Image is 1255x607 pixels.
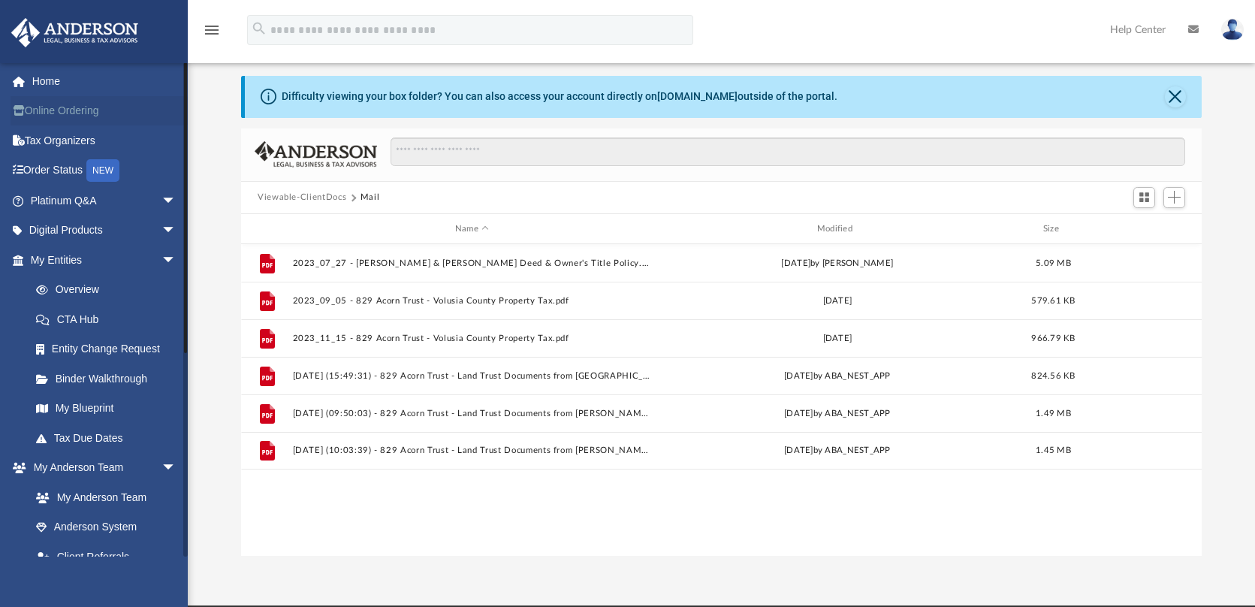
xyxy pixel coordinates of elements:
a: Client Referrals [21,542,192,572]
i: menu [203,21,221,39]
button: [DATE] (09:50:03) - 829 Acorn Trust - Land Trust Documents from [PERSON_NAME] - Tax Collector.pdf [293,409,652,418]
div: grid [241,244,1202,555]
span: 824.56 KB [1031,372,1075,380]
div: [DATE] by ABA_NEST_APP [658,445,1017,458]
span: 1.49 MB [1036,409,1071,418]
button: Mail [361,191,380,204]
div: Name [292,222,651,236]
span: arrow_drop_down [161,245,192,276]
div: [DATE] [658,294,1017,308]
a: Tax Due Dates [21,423,199,453]
a: My Entitiesarrow_drop_down [11,245,199,275]
button: [DATE] (15:49:31) - 829 Acorn Trust - Land Trust Documents from [GEOGRAPHIC_DATA], [US_STATE] TAX... [293,371,652,381]
span: arrow_drop_down [161,453,192,484]
img: User Pic [1221,19,1244,41]
div: [DATE] by ABA_NEST_APP [658,407,1017,421]
div: [DATE] [658,332,1017,346]
a: My Anderson Team [21,482,184,512]
div: [DATE] by ABA_NEST_APP [658,370,1017,383]
input: Search files and folders [391,137,1185,166]
div: Size [1024,222,1084,236]
a: Tax Organizers [11,125,199,156]
div: id [248,222,285,236]
button: Viewable-ClientDocs [258,191,346,204]
i: search [251,20,267,37]
span: 966.79 KB [1031,334,1075,343]
a: Digital Productsarrow_drop_down [11,216,199,246]
a: Entity Change Request [21,334,199,364]
img: Anderson Advisors Platinum Portal [7,18,143,47]
a: Binder Walkthrough [21,364,199,394]
a: Order StatusNEW [11,156,199,186]
span: 5.09 MB [1036,259,1071,267]
button: Switch to Grid View [1133,187,1156,208]
span: arrow_drop_down [161,216,192,246]
div: Difficulty viewing your box folder? You can also access your account directly on outside of the p... [282,89,837,104]
a: My Anderson Teamarrow_drop_down [11,453,192,483]
button: 2023_07_27 - [PERSON_NAME] & [PERSON_NAME] Deed & Owner's Title Policy.pdf [293,258,652,268]
a: [DOMAIN_NAME] [657,90,738,102]
button: [DATE] (10:03:39) - 829 Acorn Trust - Land Trust Documents from [PERSON_NAME].pdf [293,446,652,456]
a: Overview [21,275,199,305]
div: [DATE] by [PERSON_NAME] [658,257,1017,270]
div: NEW [86,159,119,182]
button: 2023_11_15 - 829 Acorn Trust - Volusia County Property Tax.pdf [293,334,652,343]
a: My Blueprint [21,394,192,424]
button: Close [1165,86,1186,107]
a: Anderson System [21,512,192,542]
div: Modified [658,222,1017,236]
a: menu [203,29,221,39]
span: 1.45 MB [1036,447,1071,455]
a: Home [11,66,199,96]
button: Add [1163,187,1186,208]
div: id [1090,222,1195,236]
a: Online Ordering [11,96,199,126]
button: 2023_09_05 - 829 Acorn Trust - Volusia County Property Tax.pdf [293,296,652,306]
span: 579.61 KB [1031,297,1075,305]
span: arrow_drop_down [161,186,192,216]
a: CTA Hub [21,304,199,334]
a: Platinum Q&Aarrow_drop_down [11,186,199,216]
